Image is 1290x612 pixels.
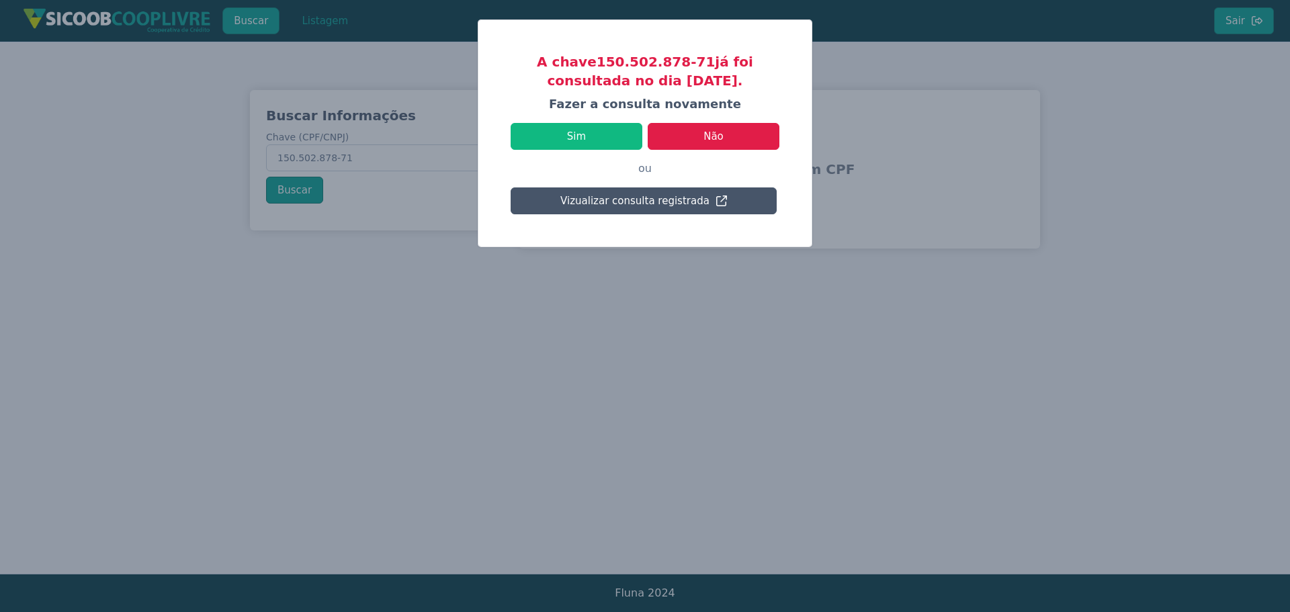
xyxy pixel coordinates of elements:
[511,187,777,214] button: Vizualizar consulta registrada
[511,95,779,112] h4: Fazer a consulta novamente
[511,150,779,187] p: ou
[648,123,779,150] button: Não
[511,123,642,150] button: Sim
[511,52,779,90] h3: A chave 150.502.878-71 já foi consultada no dia [DATE].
